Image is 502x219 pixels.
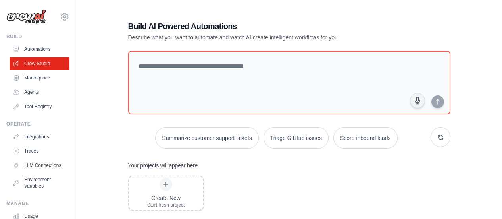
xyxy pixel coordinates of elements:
button: Click to speak your automation idea [410,93,425,108]
p: Describe what you want to automate and watch AI create intelligent workflows for you [128,33,395,41]
button: Get new suggestions [431,127,450,147]
img: Logo [6,9,46,24]
button: Score inbound leads [333,127,398,149]
h1: Build AI Powered Automations [128,21,395,32]
a: Environment Variables [10,173,69,192]
a: Tool Registry [10,100,69,113]
div: Manage [6,200,69,207]
div: Operate [6,121,69,127]
div: Create New [147,194,185,202]
a: Traces [10,145,69,157]
a: Marketplace [10,72,69,84]
button: Summarize customer support tickets [155,127,258,149]
a: Crew Studio [10,57,69,70]
button: Triage GitHub issues [264,127,329,149]
div: Build [6,33,69,40]
a: Agents [10,86,69,99]
a: Automations [10,43,69,56]
a: Integrations [10,130,69,143]
a: LLM Connections [10,159,69,172]
div: Start fresh project [147,202,185,208]
h3: Your projects will appear here [128,161,198,169]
